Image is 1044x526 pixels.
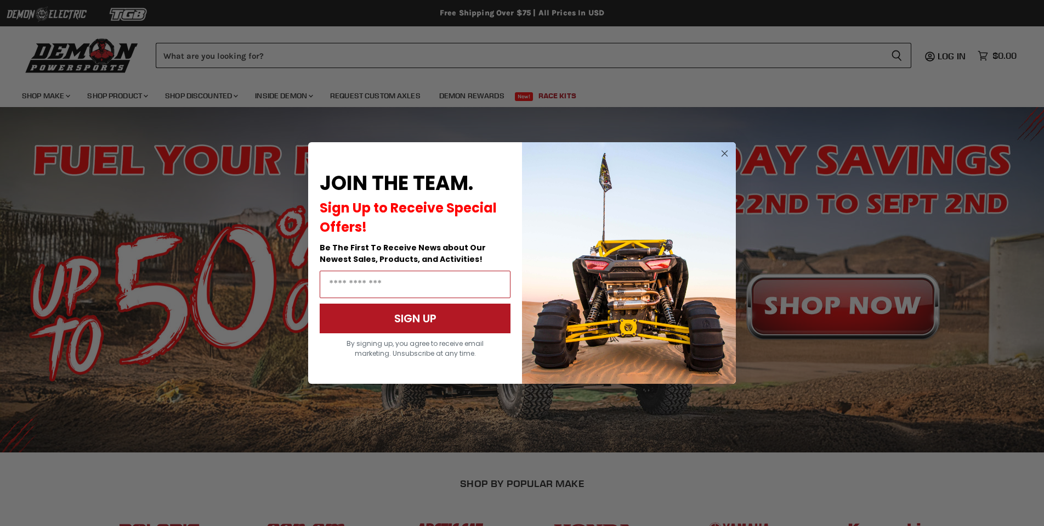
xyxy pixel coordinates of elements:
[320,271,510,298] input: Email Address
[320,304,510,333] button: SIGN UP
[347,339,484,358] span: By signing up, you agree to receive email marketing. Unsubscribe at any time.
[718,147,731,160] button: Close dialog
[320,169,473,197] span: JOIN THE TEAM.
[522,142,736,384] img: a9095488-b6e7-41ba-879d-588abfab540b.jpeg
[320,199,497,236] span: Sign Up to Receive Special Offers!
[320,242,486,265] span: Be The First To Receive News about Our Newest Sales, Products, and Activities!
